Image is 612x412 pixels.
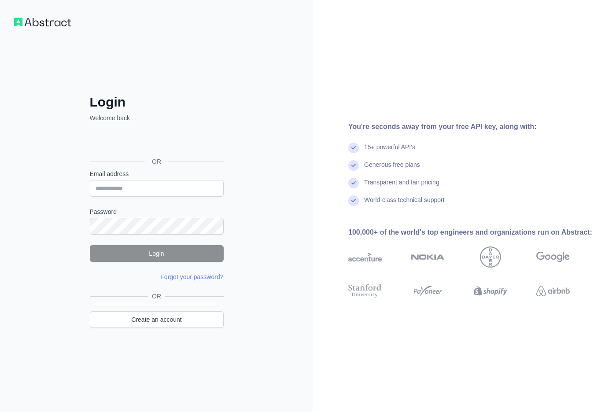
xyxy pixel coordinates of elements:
[348,195,359,206] img: check mark
[348,160,359,171] img: check mark
[348,283,382,299] img: stanford university
[411,283,444,299] img: payoneer
[364,143,415,160] div: 15+ powerful API's
[348,143,359,153] img: check mark
[90,169,224,178] label: Email address
[148,292,165,301] span: OR
[90,94,224,110] h2: Login
[536,283,570,299] img: airbnb
[480,246,501,268] img: bayer
[85,132,226,151] iframe: Nút Đăng nhập bằng Google
[90,311,224,328] a: Create an account
[364,195,445,213] div: World-class technical support
[411,246,444,268] img: nokia
[348,121,598,132] div: You're seconds away from your free API key, along with:
[348,227,598,238] div: 100,000+ of the world's top engineers and organizations run on Abstract:
[348,246,382,268] img: accenture
[536,246,570,268] img: google
[160,273,223,280] a: Forgot your password?
[364,178,439,195] div: Transparent and fair pricing
[474,283,507,299] img: shopify
[90,207,224,216] label: Password
[348,178,359,188] img: check mark
[364,160,420,178] div: Generous free plans
[90,245,224,262] button: Login
[90,114,224,122] p: Welcome back
[14,18,71,26] img: Workflow
[145,157,168,166] span: OR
